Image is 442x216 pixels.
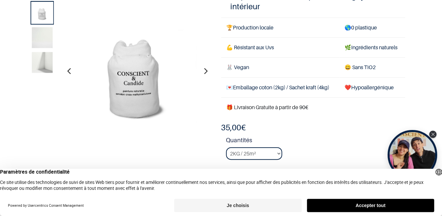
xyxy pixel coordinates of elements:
[221,123,246,132] b: €
[226,64,249,70] span: 🐰 Vegan
[226,84,233,91] span: 💌
[387,130,437,180] div: Tolstoy bubble widget
[32,2,53,23] img: Product image
[339,18,405,37] td: 0 plastique
[221,77,339,97] td: Emballage coton (2kg) / Sachet kraft (4kg)
[32,52,53,73] img: Product image
[429,131,436,138] div: Close Tolstoy widget
[339,77,405,97] td: ❤️Hypoallergénique
[345,24,351,31] span: 🌎
[345,44,351,51] span: 🌿
[387,130,437,180] div: Open Tolstoy
[226,44,274,51] span: 💪 Résistant aux Uvs
[387,130,437,180] div: Open Tolstoy widget
[339,58,405,77] td: ans TiO2
[226,104,308,110] font: 🎁 Livraison Gratuite à partir de 90€
[345,64,355,70] span: 😄 S
[6,6,25,25] button: Open chat widget
[221,18,339,37] td: Production locale
[221,123,241,132] span: 35,00
[339,38,405,58] td: Ingrédients naturels
[32,27,53,48] img: Product image
[226,24,233,31] span: 🏆
[226,136,405,147] strong: Quantités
